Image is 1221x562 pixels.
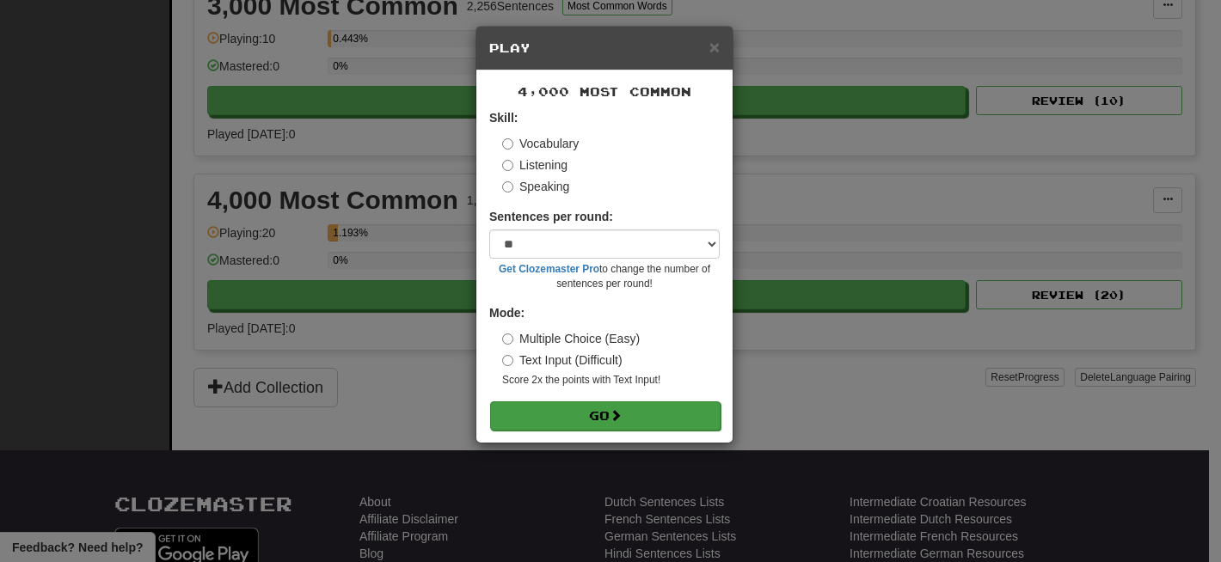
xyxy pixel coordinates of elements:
[502,178,569,195] label: Speaking
[502,135,579,152] label: Vocabulary
[709,38,720,56] button: Close
[489,306,525,320] strong: Mode:
[502,355,513,366] input: Text Input (Difficult)
[499,263,599,275] a: Get Clozemaster Pro
[502,181,513,192] input: Speaking
[709,37,720,57] span: ×
[502,156,568,174] label: Listening
[489,208,613,225] label: Sentences per round:
[502,351,623,369] label: Text Input (Difficult)
[502,160,513,171] input: Listening
[489,111,518,125] strong: Skill:
[489,262,720,291] small: to change the number of sentences per round!
[502,330,640,347] label: Multiple Choice (Easy)
[502,333,513,345] input: Multiple Choice (Easy)
[502,373,720,388] small: Score 2x the points with Text Input !
[489,40,720,57] h5: Play
[502,138,513,150] input: Vocabulary
[518,84,691,99] span: 4,000 Most Common
[490,401,721,431] button: Go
